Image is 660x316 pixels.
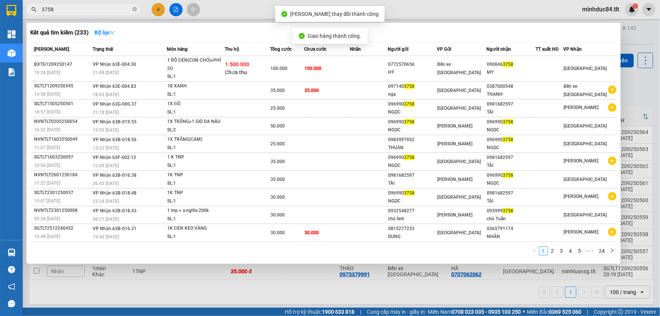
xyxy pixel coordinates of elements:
[34,216,60,221] span: 05:58 [DATE]
[93,70,119,75] span: 21:08 [DATE]
[388,47,408,52] span: Người gửi
[487,162,535,170] div: TÀI
[34,109,60,115] span: 18:57 [DATE]
[608,103,617,112] span: plus-circle
[93,92,119,97] span: 18:03 [DATE]
[34,100,91,108] div: SGTLT1505250501
[503,208,513,213] span: 3758
[388,179,436,187] div: TÀI
[93,163,119,168] span: 13:09 [DATE]
[610,248,615,253] span: right
[558,247,566,255] a: 3
[167,224,224,233] div: 1K ĐEN KEO VÀNG
[388,207,436,215] div: 0932548277
[299,33,305,39] span: check-circle
[388,108,436,116] div: NGỌC
[167,144,224,152] div: SL: 1
[564,66,607,71] span: [GEOGRAPHIC_DATA]
[388,118,436,126] div: 096990
[93,47,113,52] span: Trạng thái
[225,61,249,67] span: 1.500.000
[89,26,121,39] button: Bộ lọcdown
[548,246,557,255] li: 2
[608,86,617,94] span: plus-circle
[388,136,436,144] div: 0983997052
[388,215,436,223] div: chú lĩnh
[34,145,60,150] span: 11:07 [DATE]
[388,68,436,76] div: HÝ
[93,128,119,133] span: 19:29 [DATE]
[388,233,436,241] div: DUNG
[388,90,436,98] div: nga
[503,119,513,125] span: 3758
[304,47,327,52] span: Chưa cước
[564,212,607,218] span: [GEOGRAPHIC_DATA]
[597,247,607,255] a: 24
[34,153,91,161] div: SGTLT1603250097
[167,118,224,126] div: 1X TRẮNG+1 GIỎ DA NÂU
[93,190,137,196] span: VP Nhận 63B-018.48
[503,173,513,178] span: 3758
[95,30,115,36] strong: Bộ lọc
[167,171,224,179] div: 1K TNP
[110,30,115,35] span: down
[167,179,224,188] div: SL: 1
[8,249,16,257] img: warehouse-icon
[167,108,224,117] div: SL: 1
[167,197,224,205] div: SL: 1
[539,247,548,255] a: 1
[438,159,481,164] span: [GEOGRAPHIC_DATA]
[281,11,287,17] span: check-circle
[563,47,582,52] span: VP Nhận
[167,162,224,170] div: SL: 1
[225,47,239,52] span: Thu hộ
[93,137,137,142] span: VP Nhận 63B-018.56
[350,47,361,52] span: Nhãn
[93,173,137,178] span: VP Nhận 63B-016.38
[575,246,584,255] li: 5
[270,159,285,164] span: 35.000
[438,195,481,200] span: [GEOGRAPHIC_DATA]
[34,82,91,90] div: SGTLT1209250345
[34,207,91,215] div: NVNTLT2301250008
[4,54,168,74] div: [GEOGRAPHIC_DATA]
[388,126,436,134] div: NGỌC
[388,189,436,197] div: 096990
[93,110,119,115] span: 21:18 [DATE]
[8,30,16,38] img: dashboard-icon
[167,207,224,215] div: 1 tnp + a.nghĩa 200k
[487,189,535,197] div: 0981682597
[438,141,473,146] span: [PERSON_NAME]
[34,181,60,186] span: 17:22 [DATE]
[93,62,137,67] span: VP Nhận 63E-004.30
[93,145,119,151] span: 13:22 [DATE]
[532,248,537,253] span: left
[308,33,362,39] span: Giao hàng thành công.
[290,11,379,17] span: [PERSON_NAME] thay đổi thành công
[34,61,91,68] div: BXTG1209250147
[487,61,535,68] div: 090846
[596,246,608,255] li: 24
[487,154,535,162] div: 0981682597
[487,90,535,98] div: THANH
[564,123,607,129] span: [GEOGRAPHIC_DATA]
[576,247,584,255] a: 5
[270,47,292,52] span: Tổng cước
[608,192,617,201] span: plus-circle
[35,36,138,49] text: SGTLT1209250564
[486,47,511,52] span: Người nhận
[167,82,224,90] div: 1B XANH
[270,88,285,93] span: 35.000
[404,190,415,196] span: 3758
[608,246,617,255] li: Next Page
[388,225,436,233] div: 0815277233
[564,158,599,163] span: [PERSON_NAME]
[34,198,60,204] span: 19:07 [DATE]
[6,5,16,16] img: logo-vxr
[487,118,535,126] div: 096990
[31,7,37,12] span: search
[305,66,322,71] span: 100.000
[567,247,575,255] a: 4
[487,171,535,179] div: 096990
[167,153,224,162] div: 1 K TNP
